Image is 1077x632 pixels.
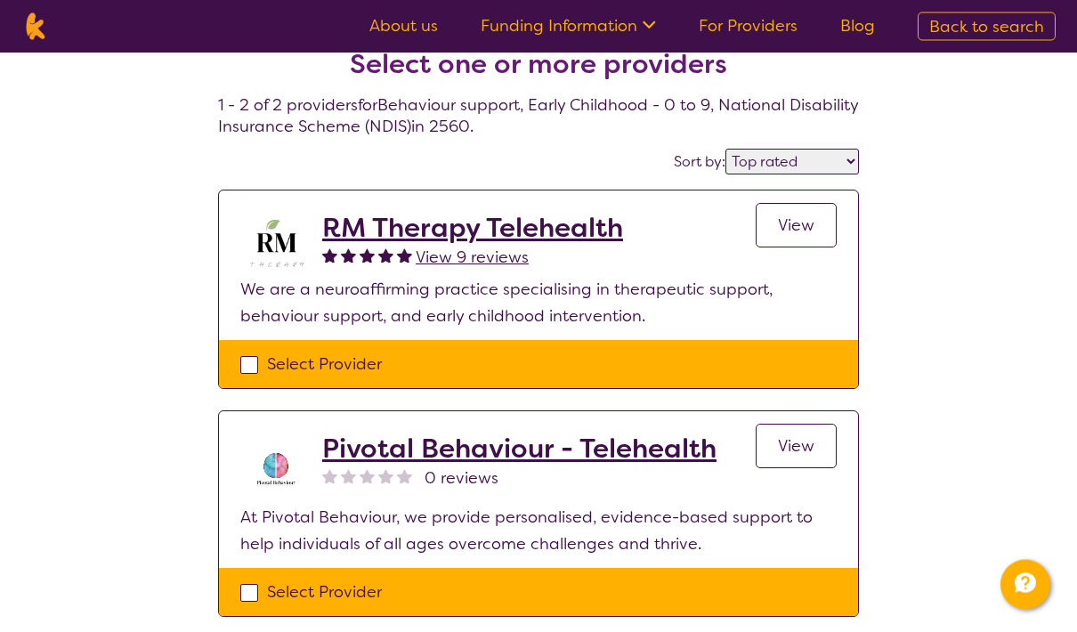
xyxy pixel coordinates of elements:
img: nonereviewstar [378,469,393,484]
img: nonereviewstar [397,469,412,484]
img: b3hjthhf71fnbidirs13.png [240,213,312,277]
img: fullstar [378,248,393,263]
span: View [778,215,814,237]
span: View [778,436,814,458]
img: nonereviewstar [360,469,375,484]
span: View 9 reviews [416,247,529,269]
img: fullstar [322,248,337,263]
label: Sort by: [674,153,725,172]
img: nonereviewstar [341,469,356,484]
img: Karista logo [21,13,49,40]
a: View 9 reviews [416,245,529,271]
img: fullstar [360,248,375,263]
span: 0 reviews [425,466,498,492]
p: We are a neuroaffirming practice specialising in therapeutic support, behaviour support, and earl... [240,277,837,330]
img: fullstar [397,248,412,263]
img: nonereviewstar [322,469,337,484]
a: About us [369,15,438,36]
a: For Providers [699,15,798,36]
a: Back to search [918,12,1056,41]
a: View [756,204,837,248]
h2: Select one or more providers [350,49,727,81]
a: Pivotal Behaviour - Telehealth [322,433,717,466]
a: View [756,425,837,469]
img: s8av3rcikle0tbnjpqc8.png [240,433,312,505]
a: Blog [840,15,875,36]
button: Channel Menu [1000,560,1050,610]
img: fullstar [341,248,356,263]
a: Funding Information [481,15,656,36]
span: Back to search [929,16,1044,37]
a: RM Therapy Telehealth [322,213,623,245]
p: At Pivotal Behaviour, we provide personalised, evidence-based support to help individuals of all ... [240,505,837,558]
h4: 1 - 2 of 2 providers for Behaviour support , Early Childhood - 0 to 9 , National Disability Insur... [218,6,859,138]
